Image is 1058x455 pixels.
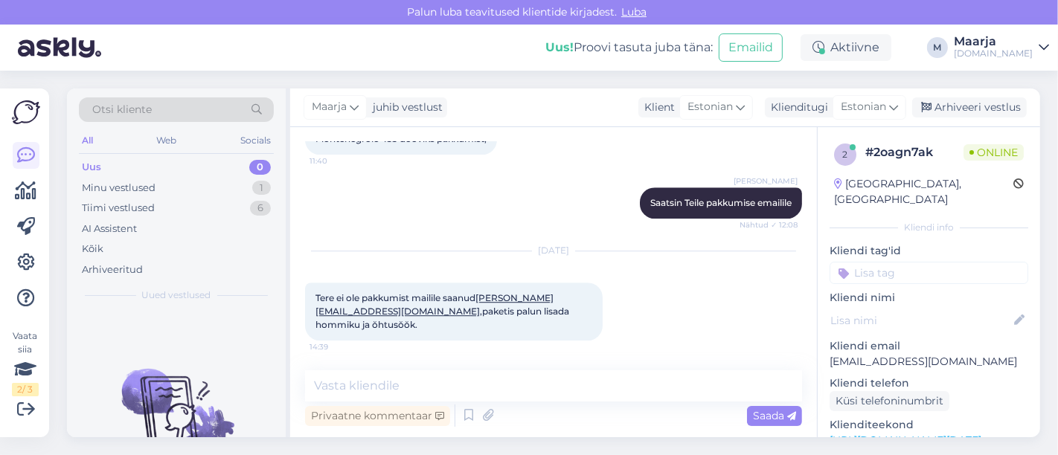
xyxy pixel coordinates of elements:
[927,37,948,58] div: M
[252,181,271,196] div: 1
[545,40,574,54] b: Uus!
[734,175,798,187] span: [PERSON_NAME]
[830,391,949,411] div: Küsi telefoninumbrit
[92,102,152,117] span: Otsi kliente
[954,36,1049,59] a: Maarja[DOMAIN_NAME]
[82,201,155,216] div: Tiimi vestlused
[312,99,347,115] span: Maarja
[830,433,981,447] a: [URL][DOMAIN_NAME][DATE]
[305,244,802,257] div: [DATE]
[830,338,1028,354] p: Kliendi email
[753,409,796,422] span: Saada
[830,417,1028,433] p: Klienditeekond
[801,34,891,61] div: Aktiivne
[830,375,1028,391] p: Kliendi telefon
[830,290,1028,306] p: Kliendi nimi
[79,131,96,150] div: All
[719,33,783,62] button: Emailid
[545,39,713,57] div: Proovi tasuta juba täna:
[305,406,450,426] div: Privaatne kommentaar
[142,288,211,302] span: Uued vestlused
[954,48,1033,59] div: [DOMAIN_NAME]
[82,242,103,256] div: Kõik
[367,100,443,115] div: juhib vestlust
[12,383,39,396] div: 2 / 3
[315,292,571,330] span: Tere ei ole pakkumist mailile saanud ,paketis palun lisada hommiku ja ŏhtusŏŏk.
[82,181,156,196] div: Minu vestlused
[310,341,365,352] span: 14:39
[954,36,1033,48] div: Maarja
[834,176,1013,207] div: [GEOGRAPHIC_DATA], [GEOGRAPHIC_DATA]
[237,131,274,150] div: Socials
[843,149,848,160] span: 2
[964,144,1024,161] span: Online
[650,197,792,208] span: Saatsin Teile pakkumise emailile
[687,99,733,115] span: Estonian
[830,262,1028,284] input: Lisa tag
[617,5,651,19] span: Luba
[12,329,39,396] div: Vaata siia
[82,222,137,236] div: AI Assistent
[249,160,271,175] div: 0
[841,99,886,115] span: Estonian
[865,143,964,161] div: # 2oagn7ak
[830,354,1028,370] p: [EMAIL_ADDRESS][DOMAIN_NAME]
[250,201,271,216] div: 6
[830,243,1028,259] p: Kliendi tag'id
[82,160,101,175] div: Uus
[154,131,180,150] div: Web
[830,221,1028,234] div: Kliendi info
[638,100,675,115] div: Klient
[12,100,40,124] img: Askly Logo
[765,100,828,115] div: Klienditugi
[310,155,365,167] span: 11:40
[82,262,143,277] div: Arhiveeritud
[912,97,1027,117] div: Arhiveeri vestlus
[830,312,1011,329] input: Lisa nimi
[740,219,798,230] span: Nähtud ✓ 12:08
